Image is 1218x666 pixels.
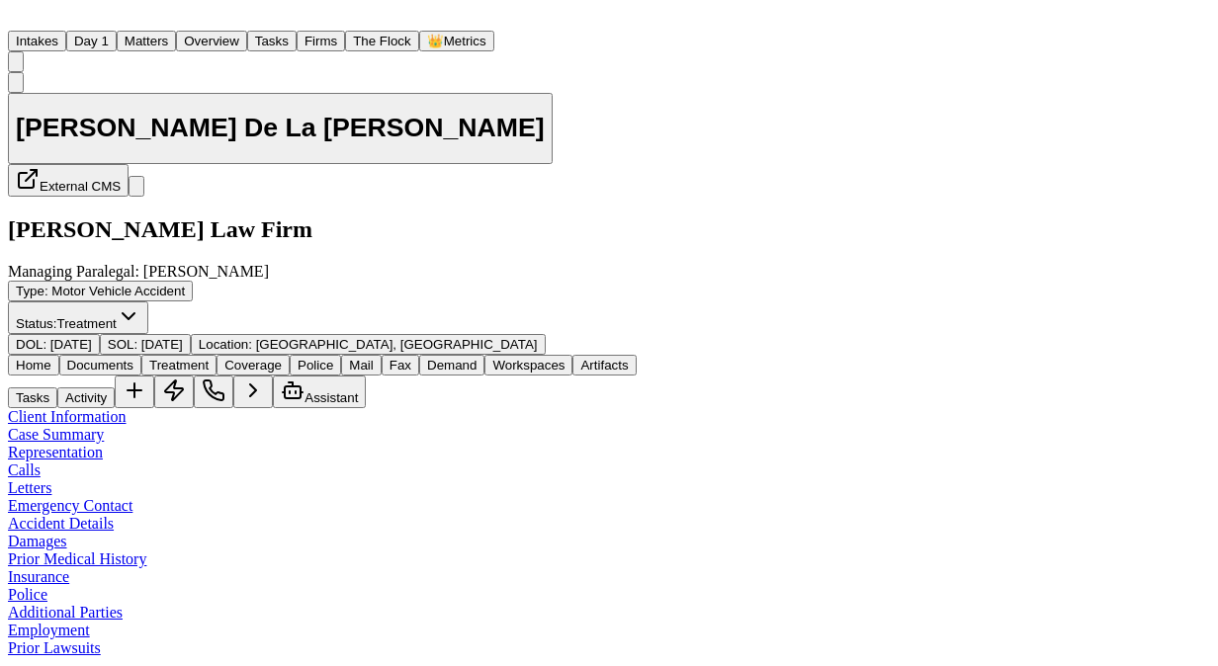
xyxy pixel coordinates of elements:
a: Representation [8,444,103,460]
span: Status: [16,316,57,331]
a: Insurance [8,568,69,585]
span: [DATE] [50,337,92,352]
a: Firms [297,32,345,48]
a: Intakes [8,32,66,48]
button: Copy Matter ID [8,72,24,93]
button: Edit Type: Motor Vehicle Accident [8,281,193,301]
a: Additional Parties [8,604,123,621]
a: Letters [8,479,51,496]
button: Tasks [8,387,57,408]
a: Matters [117,32,176,48]
button: Edit SOL: 2027-04-18 [100,334,191,355]
a: Overview [176,32,247,48]
a: Accident Details [8,515,114,532]
span: Assistant [304,390,358,405]
span: Metrics [444,34,486,48]
button: Make a Call [194,375,233,408]
button: Change status from Treatment [8,301,148,334]
span: Managing Paralegal: [8,263,139,280]
button: crownMetrics [419,31,494,51]
img: Finch Logo [8,8,32,27]
a: Tasks [247,32,297,48]
span: Fax [390,358,411,373]
span: Workspaces [492,358,565,373]
button: Intakes [8,31,66,51]
button: Edit matter name [8,93,553,165]
button: Assistant [273,375,366,408]
button: Matters [117,31,176,51]
a: crownMetrics [419,32,494,48]
span: Home [16,358,51,373]
span: Type : [16,284,48,298]
a: Day 1 [66,32,117,48]
a: Prior Lawsuits [8,639,101,656]
span: SOL : [108,337,137,352]
button: Edit DOL: 2025-04-18 [8,334,100,355]
a: Client Information [8,408,127,425]
button: The Flock [345,31,419,51]
span: Motor Vehicle Accident [51,284,185,298]
a: Home [8,13,32,30]
h1: [PERSON_NAME] De La [PERSON_NAME] [16,113,545,143]
a: Case Summary [8,426,104,443]
a: Emergency Contact [8,497,132,514]
button: Firms [297,31,345,51]
button: Tasks [247,31,297,51]
span: Treatment [57,316,117,331]
a: Police [8,586,47,603]
span: Location : [199,337,252,352]
a: Prior Medical History [8,550,146,567]
span: Demand [427,358,477,373]
span: crown [427,34,444,48]
button: Day 1 [66,31,117,51]
a: Damages [8,533,67,549]
button: Create Immediate Task [154,375,194,408]
a: Employment [8,622,90,638]
button: External CMS [8,164,129,197]
span: Artifacts [580,358,628,373]
span: DOL : [16,337,46,352]
button: Overview [176,31,247,51]
span: [GEOGRAPHIC_DATA], [GEOGRAPHIC_DATA] [256,337,538,352]
span: Documents [67,358,133,373]
span: [PERSON_NAME] [143,263,269,280]
button: Edit Location: Garland, TX [191,334,546,355]
a: Calls [8,461,41,478]
a: The Flock [345,32,419,48]
span: Mail [349,358,373,373]
span: [DATE] [141,337,183,352]
span: External CMS [40,179,121,194]
span: Police [298,358,333,373]
span: Coverage [224,358,282,373]
button: Add Task [115,375,154,408]
h2: [PERSON_NAME] Law Firm [8,216,1210,243]
span: Treatment [149,358,209,373]
button: Activity [57,387,115,408]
